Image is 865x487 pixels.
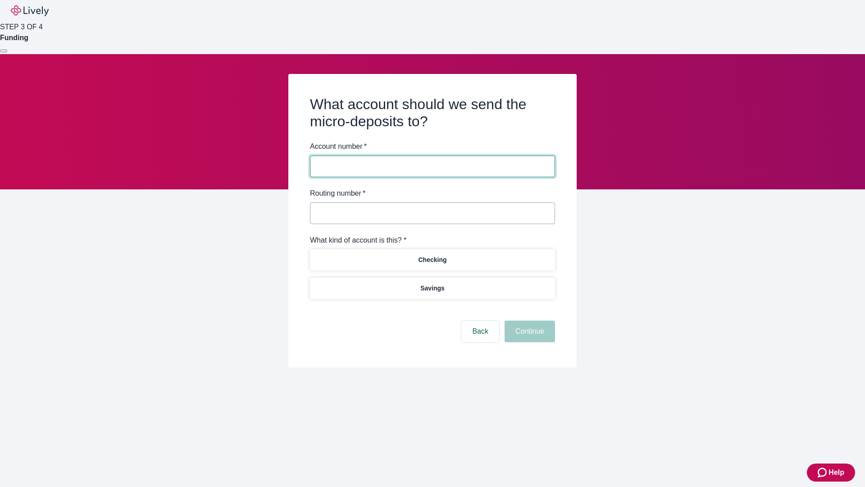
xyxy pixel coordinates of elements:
[310,96,555,130] h2: What account should we send the micro-deposits to?
[310,141,367,152] label: Account number
[418,255,446,265] p: Checking
[310,188,365,199] label: Routing number
[461,321,499,342] button: Back
[829,467,844,478] span: Help
[310,235,406,246] label: What kind of account is this? *
[310,278,555,299] button: Savings
[11,5,49,16] img: Lively
[310,249,555,271] button: Checking
[818,467,829,478] svg: Zendesk support icon
[807,464,855,482] button: Zendesk support iconHelp
[420,284,445,293] p: Savings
